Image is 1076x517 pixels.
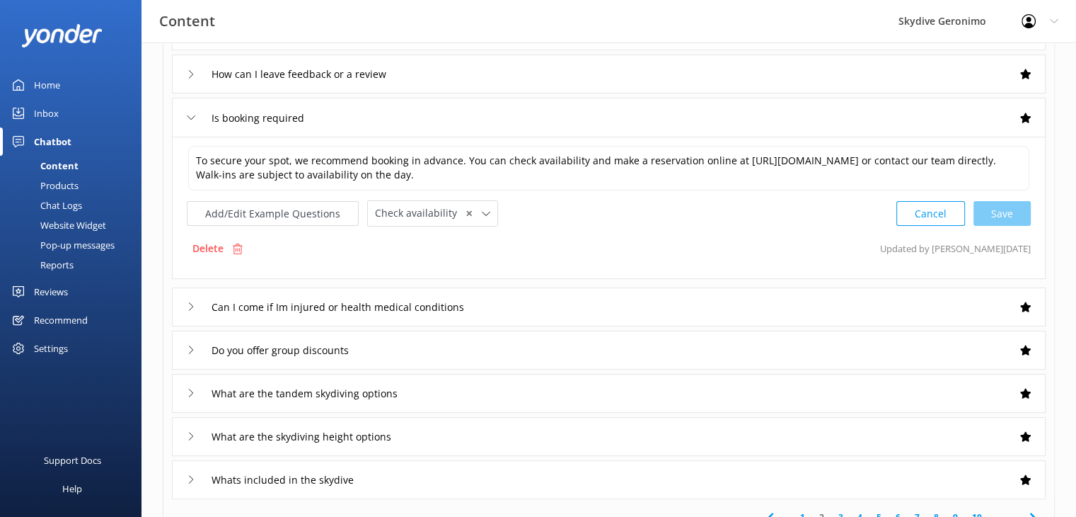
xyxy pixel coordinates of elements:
a: Website Widget [8,215,141,235]
img: yonder-white-logo.png [21,24,103,47]
a: Content [8,156,141,176]
div: Content [8,156,79,176]
a: Reports [8,255,141,275]
button: Add/Edit Example Questions [187,201,359,226]
span: Check availability [375,205,465,221]
div: Inbox [34,99,59,127]
div: Help [62,475,82,503]
div: Pop-up messages [8,235,115,255]
button: Cancel [896,201,965,226]
div: Products [8,176,79,195]
div: Support Docs [44,446,101,475]
div: Recommend [34,306,88,334]
a: Chat Logs [8,195,141,215]
span: ✕ [465,207,473,220]
p: Updated by [PERSON_NAME] [DATE] [880,235,1031,262]
h3: Content [159,10,215,33]
div: Settings [34,334,68,363]
textarea: To secure your spot, we recommend booking in advance. You can check availability and make a reser... [188,146,1029,191]
p: Delete [192,241,224,256]
div: Chat Logs [8,195,82,215]
a: Pop-up messages [8,235,141,255]
div: Reports [8,255,74,275]
div: Reviews [34,278,68,306]
div: Website Widget [8,215,106,235]
div: Home [34,71,60,99]
a: Products [8,176,141,195]
div: Chatbot [34,127,71,156]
